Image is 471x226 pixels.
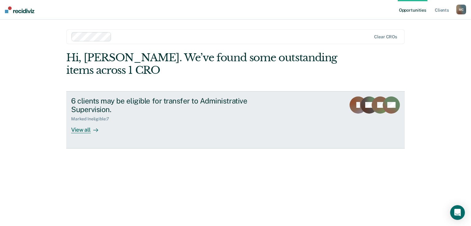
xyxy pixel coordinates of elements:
div: Hi, [PERSON_NAME]. We’ve found some outstanding items across 1 CRO [66,51,337,77]
button: MC [456,5,466,14]
div: View all [71,122,105,134]
div: Open Intercom Messenger [450,205,465,220]
div: M C [456,5,466,14]
a: 6 clients may be eligible for transfer to Administrative Supervision.Marked Ineligible:7View all [66,91,405,149]
div: Marked Ineligible : 7 [71,116,114,122]
div: Clear CROs [374,34,397,40]
img: Recidiviz [5,6,34,13]
div: 6 clients may be eligible for transfer to Administrative Supervision. [71,96,286,114]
